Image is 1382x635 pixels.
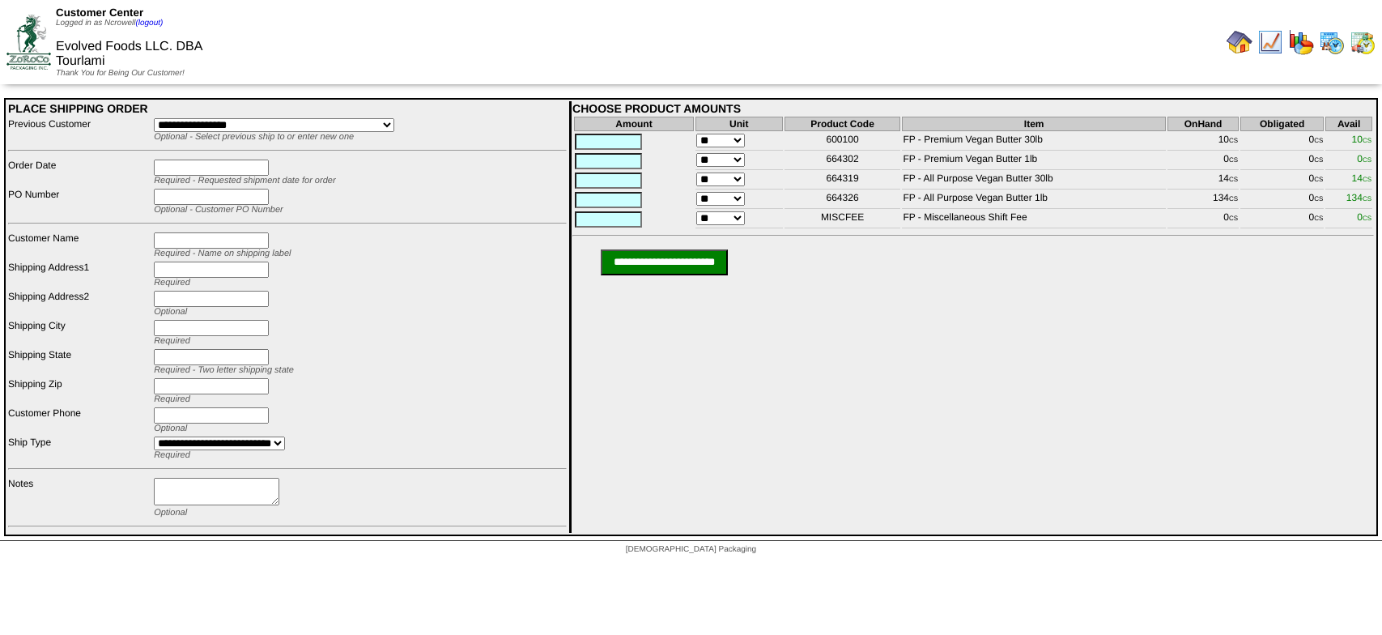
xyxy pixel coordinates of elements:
[1167,152,1239,170] td: 0
[785,211,901,228] td: MISCFEE
[154,205,283,215] span: Optional - Customer PO Number
[1363,176,1371,183] span: CS
[1319,29,1345,55] img: calendarprod.gif
[1352,134,1371,145] span: 10
[1346,192,1371,203] span: 134
[1240,117,1324,131] th: Obligated
[154,365,294,375] span: Required - Two letter shipping state
[572,102,1374,115] div: CHOOSE PRODUCT AMOUNTS
[785,152,901,170] td: 664302
[1240,191,1324,209] td: 0
[1240,152,1324,170] td: 0
[1240,133,1324,151] td: 0
[56,6,143,19] span: Customer Center
[7,407,151,434] td: Customer Phone
[154,450,190,460] span: Required
[154,336,190,346] span: Required
[1167,172,1239,190] td: 14
[1240,172,1324,190] td: 0
[626,545,756,554] span: [DEMOGRAPHIC_DATA] Packaging
[7,159,151,186] td: Order Date
[7,477,151,518] td: Notes
[1352,173,1371,184] span: 14
[1357,211,1371,223] span: 0
[902,211,1166,228] td: FP - Miscellaneous Shift Fee
[1350,29,1376,55] img: calendarinout.gif
[1314,195,1323,202] span: CS
[56,69,185,78] span: Thank You for Being Our Customer!
[1363,215,1371,222] span: CS
[1314,156,1323,164] span: CS
[1314,176,1323,183] span: CS
[154,424,187,433] span: Optional
[1363,137,1371,144] span: CS
[785,133,901,151] td: 600100
[7,188,151,215] td: PO Number
[7,319,151,347] td: Shipping City
[7,436,151,461] td: Ship Type
[154,249,291,258] span: Required - Name on shipping label
[1229,176,1238,183] span: CS
[135,19,163,28] a: (logout)
[7,348,151,376] td: Shipping State
[1227,29,1252,55] img: home.gif
[1325,117,1372,131] th: Avail
[7,232,151,259] td: Customer Name
[902,172,1166,190] td: FP - All Purpose Vegan Butter 30lb
[7,261,151,288] td: Shipping Address1
[1167,133,1239,151] td: 10
[1363,195,1371,202] span: CS
[56,40,202,68] span: Evolved Foods LLC. DBA Tourlami
[7,117,151,143] td: Previous Customer
[8,102,567,115] div: PLACE SHIPPING ORDER
[1257,29,1283,55] img: line_graph.gif
[154,508,187,518] span: Optional
[154,132,354,142] span: Optional - Select previous ship to or enter new one
[1357,153,1371,164] span: 0
[785,191,901,209] td: 664326
[902,133,1166,151] td: FP - Premium Vegan Butter 30lb
[1229,137,1238,144] span: CS
[902,117,1166,131] th: Item
[1240,211,1324,228] td: 0
[574,117,694,131] th: Amount
[154,394,190,404] span: Required
[6,15,51,69] img: ZoRoCo_Logo(Green%26Foil)%20jpg.webp
[695,117,783,131] th: Unit
[7,290,151,317] td: Shipping Address2
[1314,137,1323,144] span: CS
[154,176,335,185] span: Required - Requested shipment date for order
[785,117,901,131] th: Product Code
[1314,215,1323,222] span: CS
[1363,156,1371,164] span: CS
[154,278,190,288] span: Required
[56,19,163,28] span: Logged in as Ncrowell
[1167,211,1239,228] td: 0
[7,377,151,405] td: Shipping Zip
[1288,29,1314,55] img: graph.gif
[1229,215,1238,222] span: CS
[1229,156,1238,164] span: CS
[902,152,1166,170] td: FP - Premium Vegan Butter 1lb
[1167,117,1239,131] th: OnHand
[902,191,1166,209] td: FP - All Purpose Vegan Butter 1lb
[1229,195,1238,202] span: CS
[1167,191,1239,209] td: 134
[154,307,187,317] span: Optional
[785,172,901,190] td: 664319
